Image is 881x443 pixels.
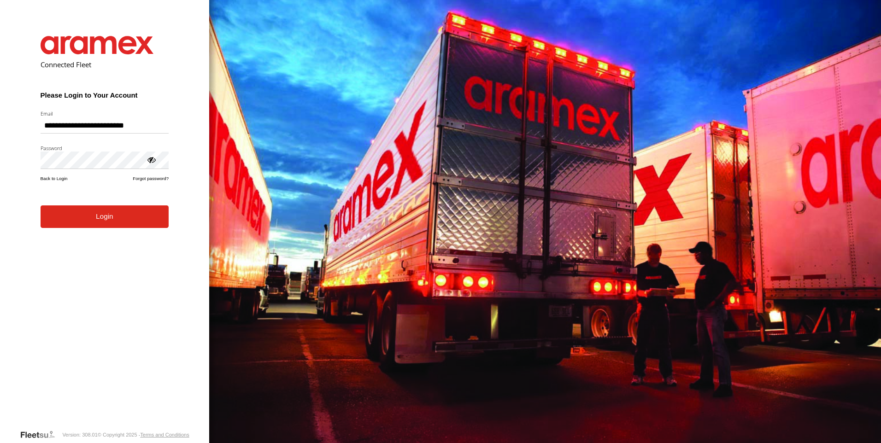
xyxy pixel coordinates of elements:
h2: Connected Fleet [41,60,169,69]
a: Terms and Conditions [140,432,189,437]
img: Aramex [41,36,154,54]
label: Password [41,145,169,152]
div: Version: 308.01 [62,432,97,437]
h3: Please Login to Your Account [41,91,169,99]
a: Forgot password? [133,176,169,181]
div: © Copyright 2025 - [98,432,189,437]
a: Back to Login [41,176,68,181]
label: Email [41,110,169,117]
button: Login [41,205,169,228]
a: Visit our Website [20,430,62,439]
